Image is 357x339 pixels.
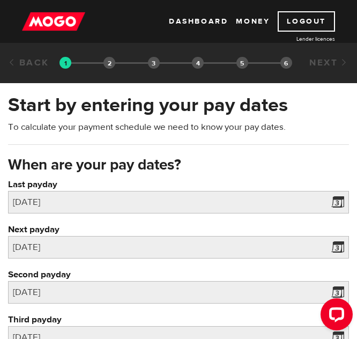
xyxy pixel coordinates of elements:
[169,11,228,32] a: Dashboard
[8,313,349,326] label: Third payday
[8,268,349,281] label: Second payday
[8,178,349,191] label: Last payday
[309,57,349,69] a: Next
[22,11,85,32] img: mogo_logo-11ee424be714fa7cbb0f0f49df9e16ec.png
[278,11,335,32] a: Logout
[236,11,270,32] a: Money
[8,121,349,134] p: To calculate your payment schedule we need to know your pay dates.
[255,35,335,43] a: Lender licences
[59,57,71,69] img: transparent-188c492fd9eaac0f573672f40bb141c2.gif
[8,157,349,174] h3: When are your pay dates?
[8,223,349,236] label: Next payday
[8,57,49,69] a: Back
[312,294,357,339] iframe: LiveChat chat widget
[8,94,349,116] h2: Start by entering your pay dates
